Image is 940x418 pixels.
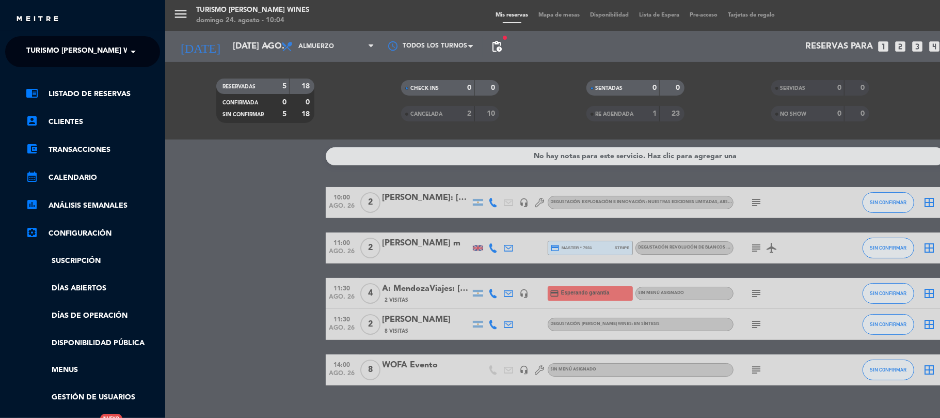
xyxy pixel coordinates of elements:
a: Días de Operación [26,310,160,322]
span: Turismo [PERSON_NAME] Wines [26,41,147,63]
span: pending_actions [490,40,503,53]
a: chrome_reader_modeListado de Reservas [26,88,160,100]
a: Disponibilidad pública [26,337,160,349]
a: assessmentANÁLISIS SEMANALES [26,199,160,212]
a: account_balance_walletTransacciones [26,144,160,156]
a: Configuración [26,227,160,240]
i: chrome_reader_mode [26,87,38,99]
i: settings_applications [26,226,38,239]
img: MEITRE [15,16,59,23]
a: Días abiertos [26,283,160,295]
i: calendar_month [26,171,38,183]
span: fiber_manual_record [502,35,508,41]
a: Menus [26,364,160,376]
a: account_boxClientes [26,116,160,128]
a: Gestión de usuarios [26,392,160,404]
i: account_box [26,115,38,127]
a: calendar_monthCalendario [26,172,160,184]
i: assessment [26,198,38,211]
a: Suscripción [26,255,160,267]
i: account_balance_wallet [26,143,38,155]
